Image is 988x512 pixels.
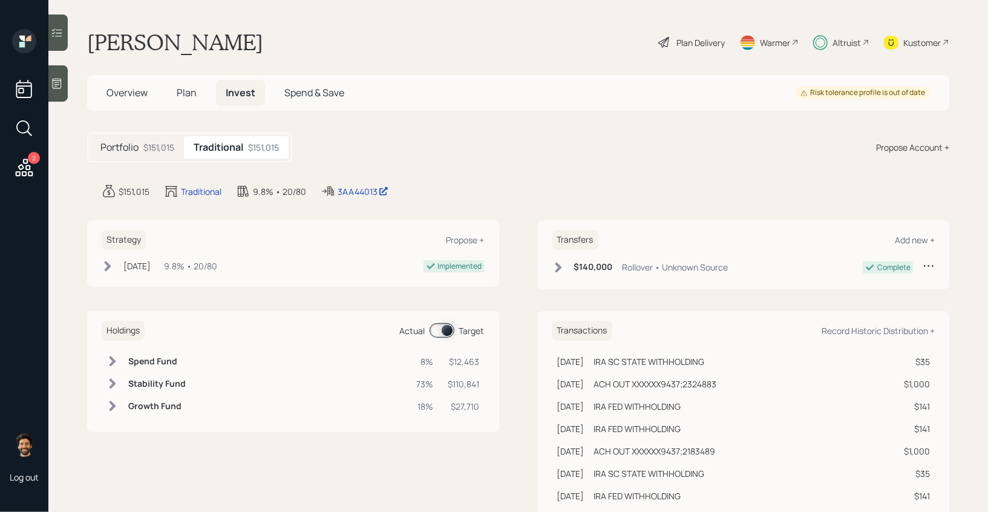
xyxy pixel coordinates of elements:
h1: [PERSON_NAME] [87,29,263,56]
span: Spend & Save [284,86,344,99]
div: Plan Delivery [676,36,725,49]
h6: $140,000 [574,262,613,272]
div: IRA FED WITHHOLDING [594,400,681,413]
div: $151,015 [248,141,279,154]
div: $27,710 [448,400,480,413]
h6: Transfers [552,230,598,250]
div: $12,463 [448,355,480,368]
div: $141 [904,490,930,502]
span: Plan [177,86,197,99]
div: Implemented [438,261,482,272]
div: $35 [904,355,930,368]
div: [DATE] [557,378,584,390]
h6: Strategy [102,230,146,250]
h6: Holdings [102,321,145,341]
div: IRA FED WITHHOLDING [594,490,681,502]
div: IRA FED WITHHOLDING [594,422,681,435]
h5: Portfolio [100,142,139,153]
h6: Transactions [552,321,612,341]
div: IRA SC STATE WITHHOLDING [594,355,705,368]
div: IRA SC STATE WITHHOLDING [594,467,705,480]
img: eric-schwartz-headshot.png [12,433,36,457]
div: 73% [417,378,434,390]
div: Rollover • Unknown Source [623,261,728,274]
span: Overview [106,86,148,99]
div: 18% [417,400,434,413]
div: Add new + [895,234,935,246]
div: [DATE] [557,445,584,458]
div: $151,015 [143,141,174,154]
div: 3AA44013 [338,185,388,198]
div: $1,000 [904,378,930,390]
div: ACH OUT XXXXXX9437;2183489 [594,445,716,458]
div: 9.8% • 20/80 [253,185,306,198]
div: $141 [904,422,930,435]
span: Invest [226,86,255,99]
div: Propose + [447,234,485,246]
h6: Stability Fund [128,379,186,389]
div: Propose Account + [876,141,949,154]
h6: Growth Fund [128,401,186,412]
div: $151,015 [119,185,149,198]
div: Risk tolerance profile is out of date [800,88,925,98]
div: Record Historic Distribution + [822,325,935,336]
div: Traditional [181,185,221,198]
div: $1,000 [904,445,930,458]
div: 8% [417,355,434,368]
div: [DATE] [557,490,584,502]
div: Kustomer [903,36,941,49]
div: Target [459,324,485,337]
div: Warmer [760,36,790,49]
div: Log out [10,471,39,483]
div: [DATE] [557,400,584,413]
div: ACH OUT XXXXXX9437;2324883 [594,378,717,390]
div: Complete [877,262,911,273]
div: $35 [904,467,930,480]
h5: Traditional [194,142,243,153]
div: $110,841 [448,378,480,390]
div: Altruist [833,36,861,49]
div: [DATE] [557,422,584,435]
div: [DATE] [123,260,151,272]
div: [DATE] [557,467,584,480]
div: Actual [400,324,425,337]
h6: Spend Fund [128,356,186,367]
div: 2 [28,152,40,164]
div: $141 [904,400,930,413]
div: [DATE] [557,355,584,368]
div: 9.8% • 20/80 [164,260,217,272]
